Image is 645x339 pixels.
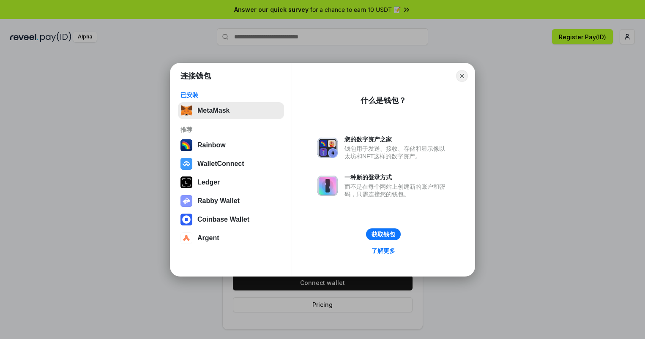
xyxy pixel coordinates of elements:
img: svg+xml,%3Csvg%20fill%3D%22none%22%20height%3D%2233%22%20viewBox%3D%220%200%2035%2033%22%20width%... [180,105,192,117]
div: Argent [197,234,219,242]
img: svg+xml,%3Csvg%20xmlns%3D%22http%3A%2F%2Fwww.w3.org%2F2000%2Fsvg%22%20width%3D%2228%22%20height%3... [180,176,192,188]
div: WalletConnect [197,160,244,168]
div: 获取钱包 [372,231,395,238]
img: svg+xml,%3Csvg%20width%3D%22120%22%20height%3D%22120%22%20viewBox%3D%220%200%20120%20120%22%20fil... [180,139,192,151]
div: 了解更多 [372,247,395,255]
div: 已安装 [180,91,282,99]
img: svg+xml,%3Csvg%20xmlns%3D%22http%3A%2F%2Fwww.w3.org%2F2000%2Fsvg%22%20fill%3D%22none%22%20viewBox... [317,176,338,196]
button: Rabby Wallet [178,193,284,209]
h1: 连接钱包 [180,71,211,81]
button: 获取钱包 [366,228,401,240]
div: 什么是钱包？ [361,95,406,106]
img: svg+xml,%3Csvg%20width%3D%2228%22%20height%3D%2228%22%20viewBox%3D%220%200%2028%2028%22%20fill%3D... [180,214,192,225]
div: Rainbow [197,141,226,149]
div: 而不是在每个网站上创建新的账户和密码，只需连接您的钱包。 [344,183,449,198]
div: 一种新的登录方式 [344,174,449,181]
img: svg+xml,%3Csvg%20width%3D%2228%22%20height%3D%2228%22%20viewBox%3D%220%200%2028%2028%22%20fill%3D... [180,158,192,170]
a: 了解更多 [366,245,400,256]
div: Rabby Wallet [197,197,240,205]
button: Coinbase Wallet [178,211,284,228]
img: svg+xml,%3Csvg%20xmlns%3D%22http%3A%2F%2Fwww.w3.org%2F2000%2Fsvg%22%20fill%3D%22none%22%20viewBox... [180,195,192,207]
button: Ledger [178,174,284,191]
div: MetaMask [197,107,230,114]
img: svg+xml,%3Csvg%20width%3D%2228%22%20height%3D%2228%22%20viewBox%3D%220%200%2028%2028%22%20fill%3D... [180,232,192,244]
button: Close [456,70,468,82]
div: 您的数字资产之家 [344,136,449,143]
div: Ledger [197,179,220,186]
button: Rainbow [178,137,284,154]
button: WalletConnect [178,155,284,172]
button: Argent [178,230,284,247]
img: svg+xml,%3Csvg%20xmlns%3D%22http%3A%2F%2Fwww.w3.org%2F2000%2Fsvg%22%20fill%3D%22none%22%20viewBox... [317,138,338,158]
div: Coinbase Wallet [197,216,249,223]
div: 推荐 [180,126,282,133]
button: MetaMask [178,102,284,119]
div: 钱包用于发送、接收、存储和显示像以太坊和NFT这样的数字资产。 [344,145,449,160]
